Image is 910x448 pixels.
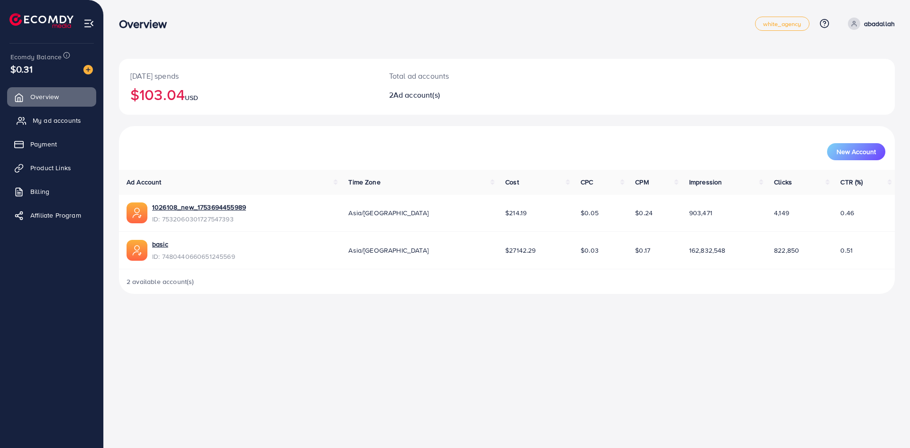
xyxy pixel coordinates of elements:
[581,208,599,218] span: $0.05
[844,18,895,30] a: abadallah
[152,202,246,212] a: 1026108_new_1753694455989
[774,246,799,255] span: 822,850
[840,246,853,255] span: 0.51
[581,246,599,255] span: $0.03
[7,87,96,106] a: Overview
[127,240,147,261] img: ic-ads-acc.e4c84228.svg
[827,143,885,160] button: New Account
[83,65,93,74] img: image
[130,85,366,103] h2: $103.04
[127,277,194,286] span: 2 available account(s)
[635,177,648,187] span: CPM
[9,13,73,28] img: logo
[774,177,792,187] span: Clicks
[127,177,162,187] span: Ad Account
[348,246,428,255] span: Asia/[GEOGRAPHIC_DATA]
[30,92,59,101] span: Overview
[7,111,96,130] a: My ad accounts
[581,177,593,187] span: CPC
[119,17,174,31] h3: Overview
[7,206,96,225] a: Affiliate Program
[127,202,147,223] img: ic-ads-acc.e4c84228.svg
[864,18,895,29] p: abadallah
[389,70,560,82] p: Total ad accounts
[30,187,49,196] span: Billing
[185,93,198,102] span: USD
[10,52,62,62] span: Ecomdy Balance
[7,158,96,177] a: Product Links
[389,91,560,100] h2: 2
[152,252,235,261] span: ID: 7480440660651245569
[689,208,712,218] span: 903,471
[10,62,33,76] span: $0.31
[635,208,653,218] span: $0.24
[348,177,380,187] span: Time Zone
[689,177,722,187] span: Impression
[393,90,440,100] span: Ad account(s)
[152,214,246,224] span: ID: 7532060301727547393
[7,135,96,154] a: Payment
[505,177,519,187] span: Cost
[7,182,96,201] a: Billing
[763,21,801,27] span: white_agency
[837,148,876,155] span: New Account
[635,246,650,255] span: $0.17
[348,208,428,218] span: Asia/[GEOGRAPHIC_DATA]
[840,177,863,187] span: CTR (%)
[505,246,536,255] span: $27142.29
[755,17,810,31] a: white_agency
[33,116,81,125] span: My ad accounts
[152,239,235,249] a: basic
[505,208,527,218] span: $214.19
[840,208,854,218] span: 0.46
[30,139,57,149] span: Payment
[689,246,726,255] span: 162,832,548
[30,163,71,173] span: Product Links
[774,208,789,218] span: 4,149
[30,210,81,220] span: Affiliate Program
[130,70,366,82] p: [DATE] spends
[83,18,94,29] img: menu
